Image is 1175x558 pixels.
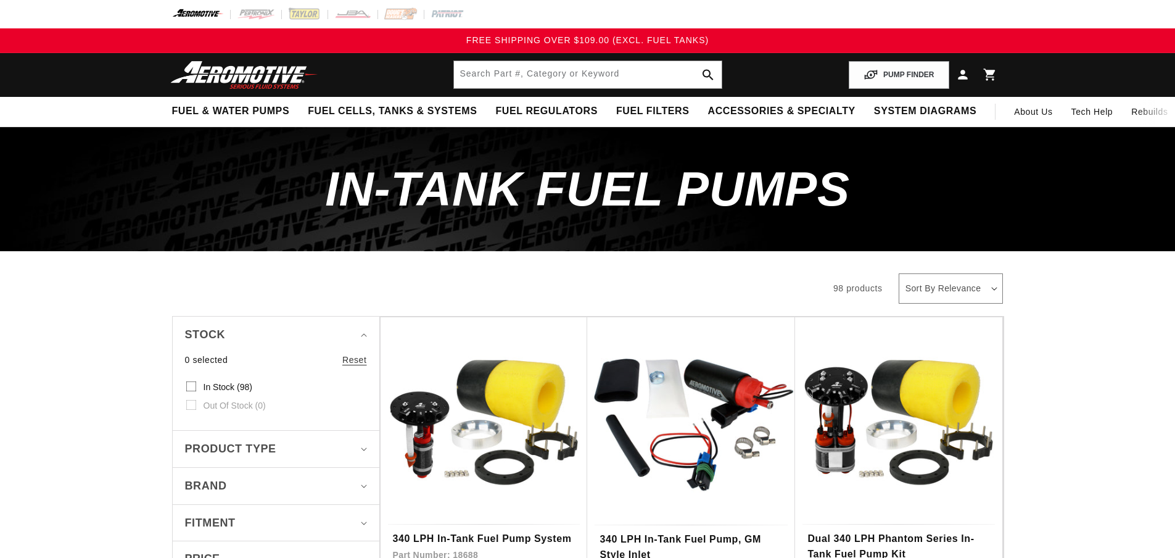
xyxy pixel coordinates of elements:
[607,97,699,126] summary: Fuel Filters
[308,105,477,118] span: Fuel Cells, Tanks & Systems
[185,431,367,467] summary: Product type (0 selected)
[466,35,709,45] span: FREE SHIPPING OVER $109.00 (EXCL. FUEL TANKS)
[616,105,690,118] span: Fuel Filters
[204,400,266,411] span: Out of stock (0)
[849,61,949,89] button: PUMP FINDER
[708,105,855,118] span: Accessories & Specialty
[204,381,252,393] span: In stock (98)
[833,283,883,293] span: 98 products
[699,97,865,126] summary: Accessories & Specialty
[185,477,227,495] span: Brand
[172,105,290,118] span: Fuel & Water Pumps
[167,60,321,90] img: Aeromotive
[865,97,986,126] summary: System Diagrams
[454,61,722,88] input: Search by Part Number, Category or Keyword
[1131,105,1168,119] span: Rebuilds
[299,97,486,126] summary: Fuel Cells, Tanks & Systems
[185,505,367,541] summary: Fitment (0 selected)
[325,162,850,216] span: In-Tank Fuel Pumps
[185,514,236,532] span: Fitment
[342,353,367,367] a: Reset
[1005,97,1062,127] a: About Us
[163,97,299,126] summary: Fuel & Water Pumps
[1071,105,1113,119] span: Tech Help
[185,326,226,344] span: Stock
[393,531,575,547] a: 340 LPH In-Tank Fuel Pump System
[1062,97,1123,127] summary: Tech Help
[185,468,367,504] summary: Brand (0 selected)
[695,61,722,88] button: search button
[185,440,276,458] span: Product type
[185,317,367,353] summary: Stock (0 selected)
[1014,107,1052,117] span: About Us
[874,105,976,118] span: System Diagrams
[495,105,597,118] span: Fuel Regulators
[185,353,228,367] span: 0 selected
[486,97,606,126] summary: Fuel Regulators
